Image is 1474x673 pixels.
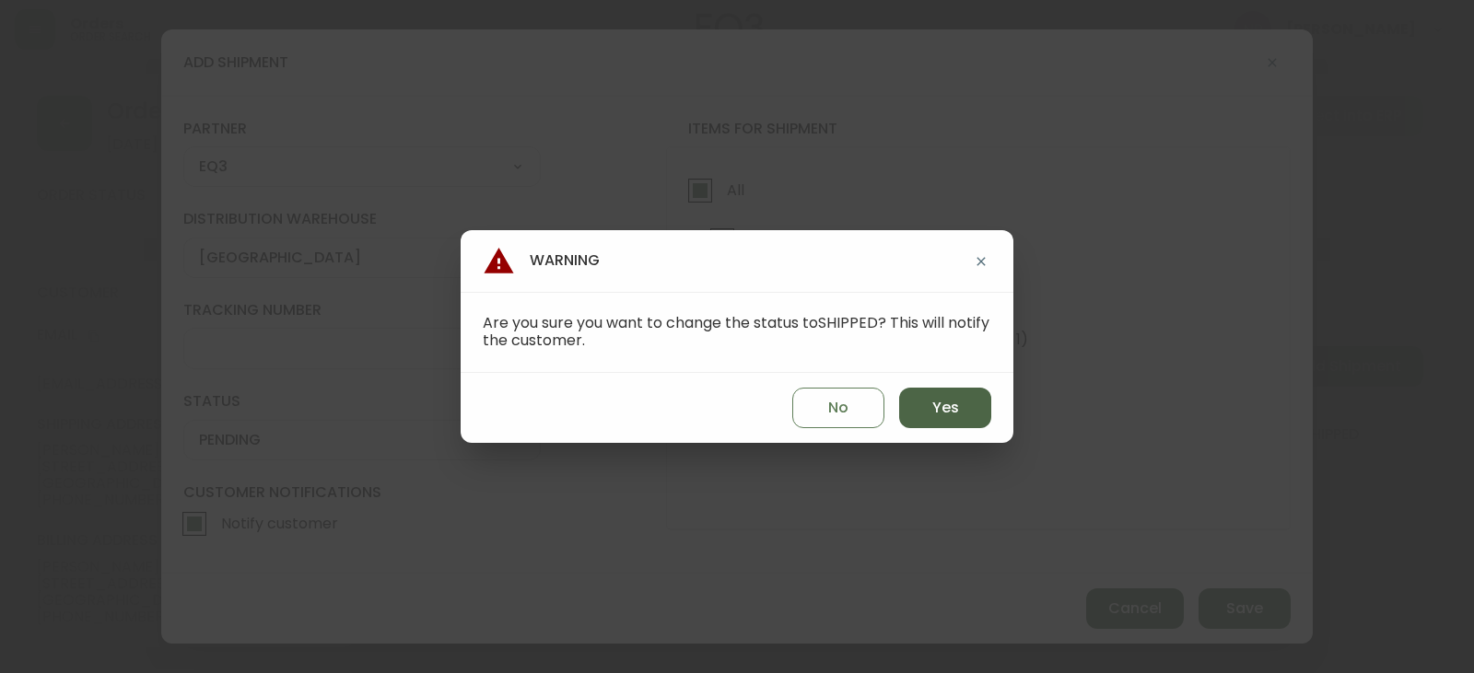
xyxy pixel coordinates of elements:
span: No [828,398,848,418]
h4: Warning [483,245,600,277]
span: Are you sure you want to change the status to SHIPPED ? This will notify the customer. [483,312,989,351]
button: No [792,388,884,428]
span: Yes [932,398,959,418]
button: Yes [899,388,991,428]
